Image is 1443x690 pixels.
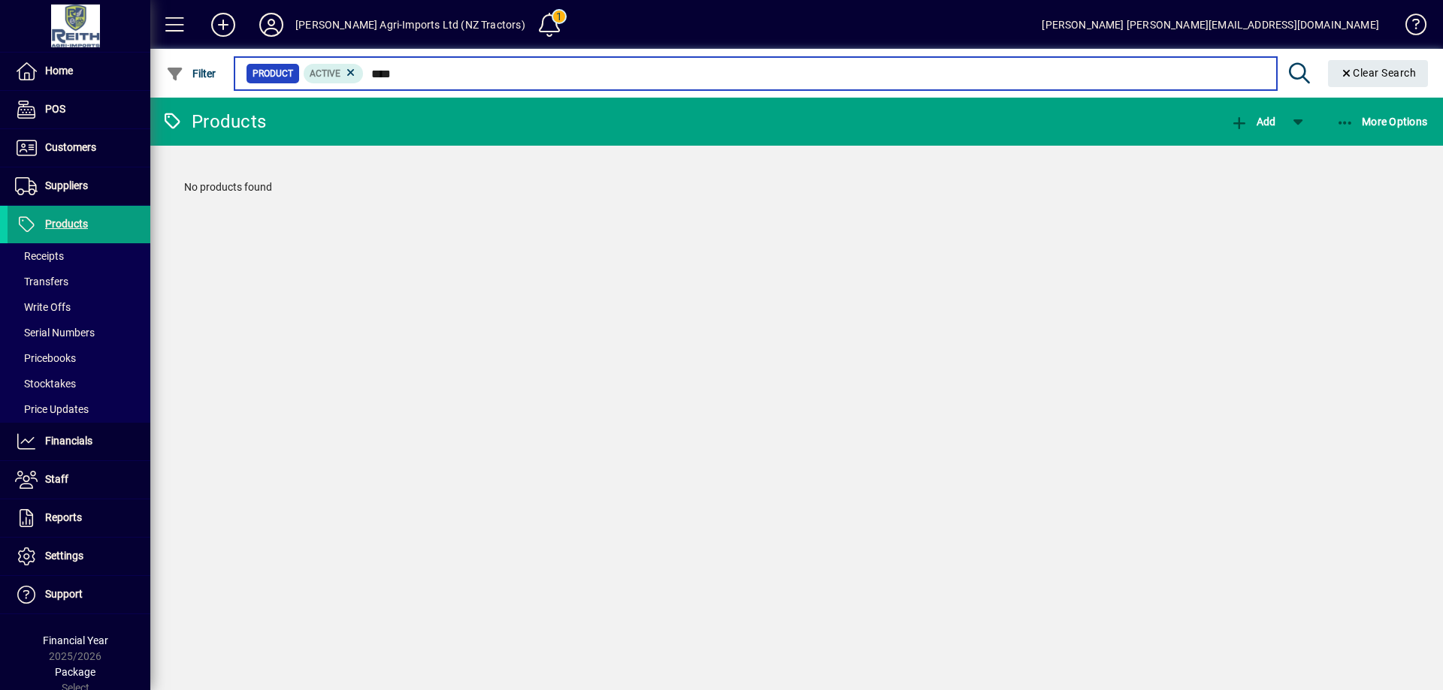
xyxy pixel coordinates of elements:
a: Stocktakes [8,371,150,396]
a: Write Offs [8,294,150,320]
span: Support [45,588,83,600]
span: Suppliers [45,179,88,191]
button: Profile [247,11,295,38]
a: Suppliers [8,167,150,205]
span: Financial Year [43,634,108,646]
span: More Options [1336,116,1428,128]
a: Settings [8,538,150,575]
span: Filter [166,68,216,80]
a: Staff [8,461,150,499]
span: Staff [45,473,68,485]
span: Customers [45,141,96,153]
button: Clear [1328,60,1429,87]
button: Filter [162,60,220,87]
div: [PERSON_NAME] [PERSON_NAME][EMAIL_ADDRESS][DOMAIN_NAME] [1042,13,1379,37]
span: Price Updates [15,403,89,415]
a: POS [8,91,150,128]
span: Financials [45,435,92,447]
span: Serial Numbers [15,327,95,339]
div: Products [162,110,266,134]
a: Pricebooks [8,345,150,371]
a: Knowledge Base [1394,3,1424,52]
span: Stocktakes [15,378,76,390]
button: Add [1227,108,1279,135]
span: Pricebooks [15,352,76,364]
a: Transfers [8,269,150,294]
span: Products [45,218,88,230]
span: Clear Search [1340,67,1417,79]
span: Active [310,68,340,79]
a: Customers [8,129,150,167]
a: Support [8,576,150,613]
a: Home [8,53,150,90]
button: More Options [1333,108,1432,135]
span: Package [55,666,95,678]
span: Add [1230,116,1275,128]
button: Add [199,11,247,38]
span: Product [253,66,293,81]
span: POS [45,103,65,115]
span: Settings [45,550,83,562]
span: Reports [45,511,82,523]
a: Receipts [8,243,150,269]
div: [PERSON_NAME] Agri-Imports Ltd (NZ Tractors) [295,13,525,37]
a: Serial Numbers [8,320,150,345]
span: Write Offs [15,301,71,313]
span: Receipts [15,250,64,262]
span: Transfers [15,276,68,288]
a: Price Updates [8,396,150,422]
span: Home [45,65,73,77]
mat-chip: Activation Status: Active [304,64,364,83]
a: Financials [8,423,150,460]
a: Reports [8,499,150,537]
div: No products found [169,164,1424,210]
